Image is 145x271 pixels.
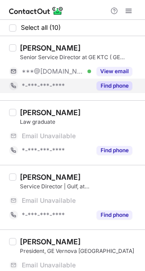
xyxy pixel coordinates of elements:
span: Email Unavailable [22,132,76,140]
button: Reveal Button [97,210,132,220]
div: President, GE Vernova [GEOGRAPHIC_DATA] [20,247,140,255]
button: Reveal Button [97,67,132,76]
div: Service Director | Gulf, at [GEOGRAPHIC_DATA] [20,182,140,191]
div: [PERSON_NAME] [20,43,81,52]
div: [PERSON_NAME] [20,173,81,182]
img: ContactOut v5.3.10 [9,5,63,16]
span: Select all (10) [21,24,61,31]
button: Reveal Button [97,81,132,90]
span: Email Unavailable [22,196,76,205]
span: ***@[DOMAIN_NAME] [22,67,84,75]
div: [PERSON_NAME] [20,237,81,246]
button: Reveal Button [97,146,132,155]
div: Law graduate [20,118,140,126]
div: Senior Service Director at GE KTC ( GE Vernova ) [20,53,140,61]
div: [PERSON_NAME] [20,108,81,117]
span: Email Unavailable [22,261,76,269]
